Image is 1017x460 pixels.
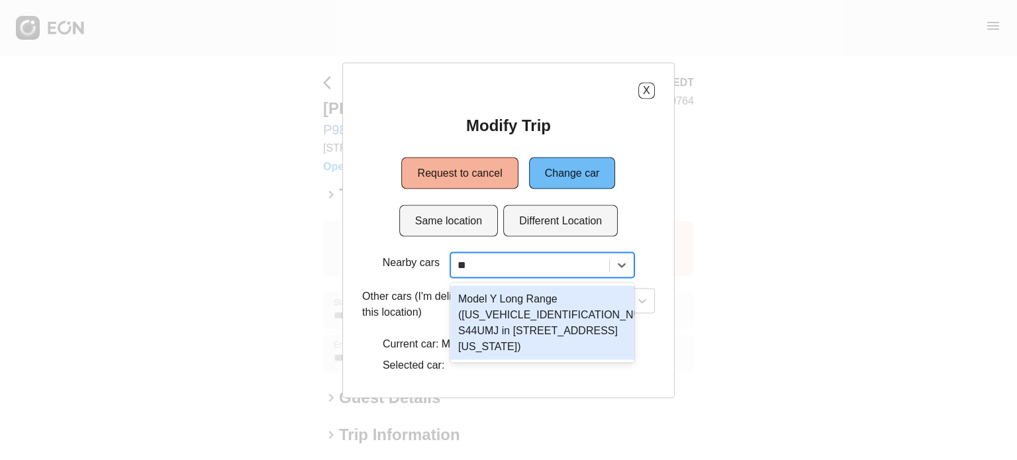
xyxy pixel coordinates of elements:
button: Request to cancel [402,157,518,189]
div: Model Y Long Range ([US_VEHICLE_IDENTIFICATION_NUMBER] S44UMJ in [STREET_ADDRESS][US_STATE]) [450,285,634,359]
p: Selected car: [383,357,634,373]
p: Other cars (I'm delivering to this location) [362,288,501,320]
p: Nearby cars [383,254,440,270]
p: Current car: Model Y Long Range (P98VLG in 10451) [383,336,634,351]
button: Different Location [503,205,618,236]
h2: Modify Trip [466,115,551,136]
button: Same location [399,205,498,236]
button: Change car [529,157,616,189]
button: X [638,82,655,99]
